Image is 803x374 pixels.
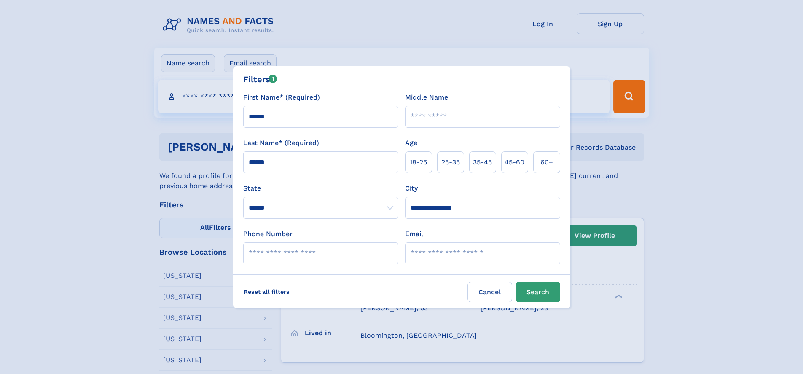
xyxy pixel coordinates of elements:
[410,157,427,167] span: 18‑25
[405,183,418,194] label: City
[467,282,512,302] label: Cancel
[243,229,293,239] label: Phone Number
[441,157,460,167] span: 25‑35
[243,92,320,102] label: First Name* (Required)
[243,138,319,148] label: Last Name* (Required)
[505,157,524,167] span: 45‑60
[405,229,423,239] label: Email
[243,73,277,86] div: Filters
[238,282,295,302] label: Reset all filters
[405,138,417,148] label: Age
[516,282,560,302] button: Search
[540,157,553,167] span: 60+
[473,157,492,167] span: 35‑45
[405,92,448,102] label: Middle Name
[243,183,398,194] label: State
